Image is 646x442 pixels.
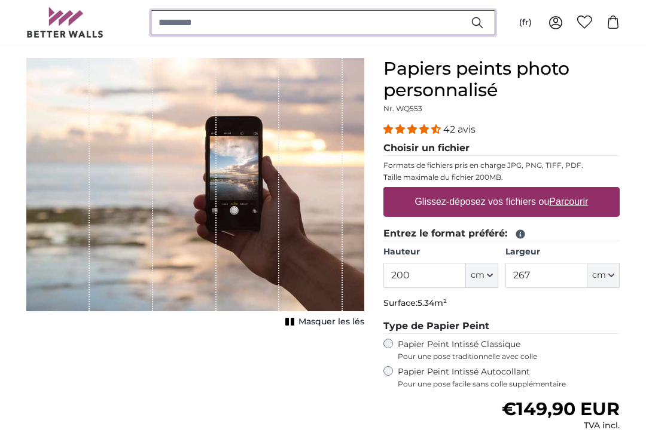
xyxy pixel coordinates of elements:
label: Hauteur [383,246,498,258]
span: Nr. WQ553 [383,104,422,113]
div: TVA incl. [502,420,620,432]
button: (fr) [510,12,541,33]
div: 1 of 1 [26,58,364,330]
label: Glissez-déposez vos fichiers ou [410,190,593,214]
button: cm [466,263,498,288]
p: Formats de fichiers pris en charge JPG, PNG, TIFF, PDF. [383,161,620,170]
span: Pour une pose traditionnelle avec colle [398,352,620,361]
span: 42 avis [443,124,476,135]
h1: Papiers peints photo personnalisé [383,58,620,101]
label: Largeur [505,246,620,258]
span: Masquer les lés [298,316,364,328]
label: Papier Peint Intissé Classique [398,339,620,361]
span: €149,90 EUR [502,398,620,420]
span: Pour une pose facile sans colle supplémentaire [398,379,620,389]
legend: Type de Papier Peint [383,319,620,334]
p: Surface: [383,297,620,309]
legend: Entrez le format préféré: [383,226,620,241]
button: cm [587,263,620,288]
span: cm [592,269,606,281]
span: 5.34m² [418,297,447,308]
u: Parcourir [550,197,589,207]
span: 4.38 stars [383,124,443,135]
legend: Choisir un fichier [383,141,620,156]
p: Taille maximale du fichier 200MB. [383,173,620,182]
span: cm [471,269,484,281]
button: Masquer les lés [282,314,364,330]
label: Papier Peint Intissé Autocollant [398,366,620,389]
img: Betterwalls [26,7,104,38]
